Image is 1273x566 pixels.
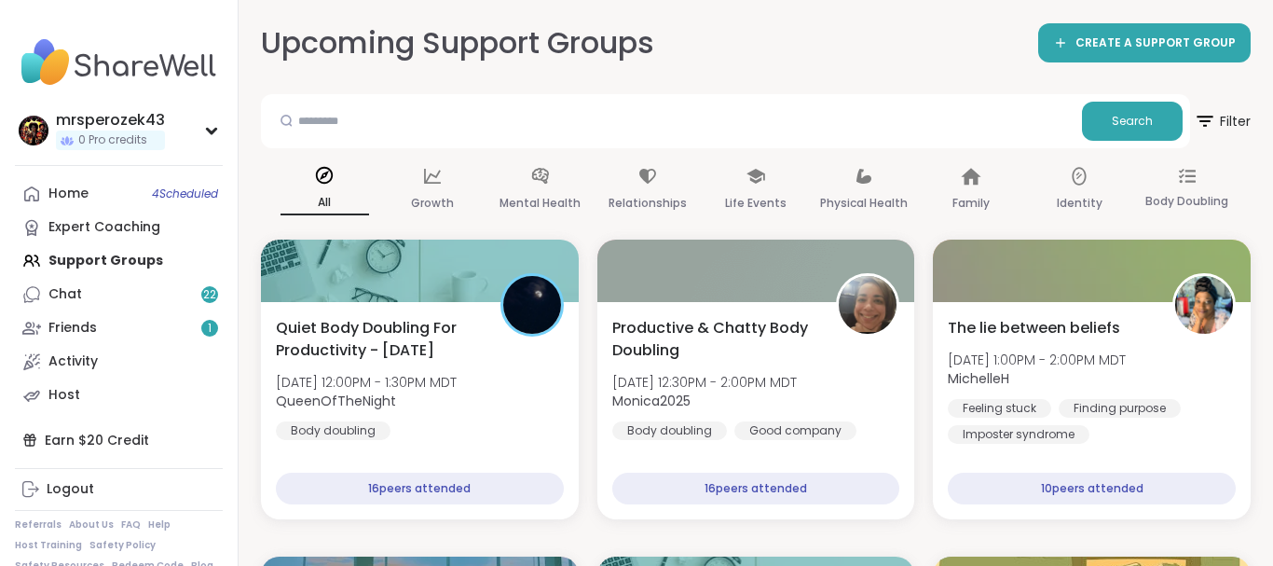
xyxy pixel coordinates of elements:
div: Good company [734,421,856,440]
b: MichelleH [948,369,1009,388]
div: Logout [47,480,94,499]
a: Logout [15,473,223,506]
a: Home4Scheduled [15,177,223,211]
div: Friends [48,319,97,338]
button: Filter [1194,94,1251,148]
div: Body doubling [276,421,390,440]
div: Body doubling [612,421,727,440]
div: 16 peers attended [276,473,564,504]
p: Identity [1057,192,1102,214]
a: About Us [69,518,114,531]
div: 16 peers attended [612,473,900,504]
div: Host [48,386,80,405]
span: [DATE] 1:00PM - 2:00PM MDT [948,351,1126,369]
p: Life Events [725,192,787,214]
a: Expert Coaching [15,211,223,244]
div: Activity [48,352,98,371]
span: [DATE] 12:00PM - 1:30PM MDT [276,373,457,392]
span: 22 [203,287,216,303]
img: mrsperozek43 [19,116,48,145]
a: Activity [15,345,223,379]
div: Earn $20 Credit [15,423,223,457]
img: Monica2025 [839,276,897,334]
p: Mental Health [500,192,581,214]
div: Home [48,185,89,203]
img: MichelleH [1175,276,1233,334]
a: Safety Policy [89,539,156,552]
p: Physical Health [820,192,908,214]
b: Monica2025 [612,392,691,410]
div: 10 peers attended [948,473,1236,504]
a: CREATE A SUPPORT GROUP [1038,23,1251,62]
p: Body Doubling [1145,190,1228,213]
div: Chat [48,285,82,304]
div: Expert Coaching [48,218,160,237]
a: Friends1 [15,311,223,345]
span: The lie between beliefs [948,317,1120,339]
a: Host Training [15,539,82,552]
a: Referrals [15,518,62,531]
span: Search [1112,113,1153,130]
a: FAQ [121,518,141,531]
p: Family [952,192,990,214]
div: mrsperozek43 [56,110,165,131]
p: Growth [411,192,454,214]
p: Relationships [609,192,687,214]
span: CREATE A SUPPORT GROUP [1075,35,1236,51]
img: ShareWell Nav Logo [15,30,223,95]
span: 4 Scheduled [152,186,218,201]
img: QueenOfTheNight [503,276,561,334]
a: Host [15,379,223,412]
b: QueenOfTheNight [276,392,396,410]
h2: Upcoming Support Groups [261,22,654,64]
p: All [281,191,369,215]
div: Imposter syndrome [948,425,1089,444]
span: 0 Pro credits [78,132,147,148]
button: Search [1082,102,1183,141]
div: Finding purpose [1059,399,1181,418]
span: Quiet Body Doubling For Productivity - [DATE] [276,317,480,362]
span: [DATE] 12:30PM - 2:00PM MDT [612,373,797,392]
span: Productive & Chatty Body Doubling [612,317,816,362]
div: Feeling stuck [948,399,1051,418]
span: Filter [1194,99,1251,144]
a: Chat22 [15,278,223,311]
a: Help [148,518,171,531]
span: 1 [208,321,212,337]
